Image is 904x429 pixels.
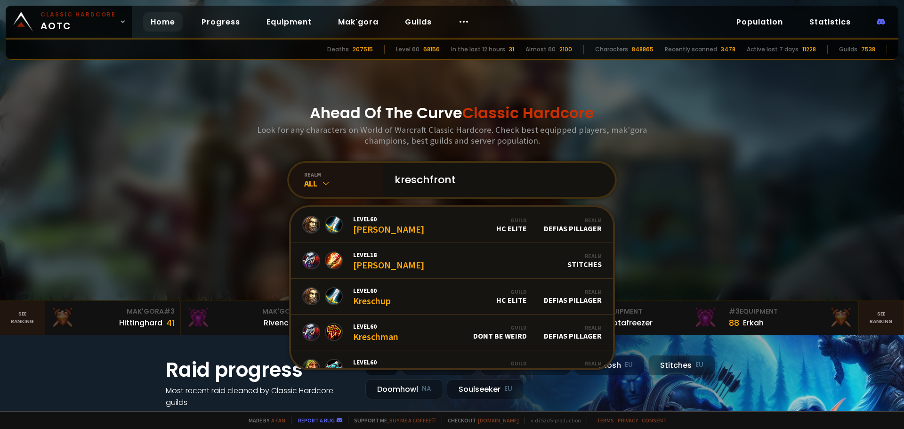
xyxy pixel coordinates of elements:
[331,12,386,32] a: Mak'gora
[353,286,391,307] div: Kreschup
[747,45,799,54] div: Active last 7 days
[544,217,602,224] div: Realm
[253,124,651,146] h3: Look for any characters on World of Warcraft Classic Hardcore. Check best equipped players, mak'g...
[348,417,436,424] span: Support me,
[181,301,316,335] a: Mak'Gora#2Rivench100
[353,358,401,378] div: Kreschward
[143,12,183,32] a: Home
[291,315,613,350] a: Level60KreschmanGuildDont Be WeirdRealmDefias Pillager
[353,358,401,366] span: Level 60
[625,360,633,370] small: EU
[544,217,602,233] div: Defias Pillager
[802,45,816,54] div: 11228
[396,45,420,54] div: Level 60
[544,324,602,340] div: Defias Pillager
[743,317,764,329] div: Erkah
[588,301,723,335] a: #2Equipment88Notafreezer
[45,301,181,335] a: Mak'Gora#3Hittinghard41
[271,417,285,424] a: a fan
[473,324,527,331] div: Guild
[166,409,227,420] a: See all progress
[353,322,398,342] div: Kreschman
[729,12,791,32] a: Population
[567,252,602,259] div: Realm
[186,307,310,316] div: Mak'Gora
[839,45,857,54] div: Guilds
[304,171,383,178] div: realm
[397,12,439,32] a: Guilds
[496,360,527,376] div: HC Elite
[729,307,740,316] span: # 3
[695,360,703,370] small: EU
[353,215,424,223] span: Level 60
[729,307,853,316] div: Equipment
[525,45,556,54] div: Almost 60
[544,288,602,305] div: Defias Pillager
[40,10,116,19] small: Classic Hardcore
[544,324,602,331] div: Realm
[496,360,527,367] div: Guild
[291,243,613,279] a: Level18[PERSON_NAME]RealmStitches
[802,12,858,32] a: Statistics
[559,45,572,54] div: 2100
[447,379,524,399] div: Soulseeker
[389,163,604,197] input: Search a character...
[597,417,614,424] a: Terms
[665,45,717,54] div: Recently scanned
[353,45,373,54] div: 207515
[525,417,581,424] span: v. d752d5 - production
[353,286,391,295] span: Level 60
[504,384,512,394] small: EU
[389,417,436,424] a: Buy me a coffee
[259,12,319,32] a: Equipment
[6,6,132,38] a: Classic HardcoreAOTC
[544,360,602,376] div: Defias Pillager
[496,217,527,224] div: Guild
[353,322,398,331] span: Level 60
[567,252,602,269] div: Stitches
[264,317,293,329] div: Rivench
[632,45,654,54] div: 848865
[574,355,645,375] div: Nek'Rosh
[423,45,440,54] div: 68156
[365,379,443,399] div: Doomhowl
[243,417,285,424] span: Made by
[859,301,904,335] a: Seeranking
[166,385,354,408] h4: Most recent raid cleaned by Classic Hardcore guilds
[607,317,653,329] div: Notafreezer
[164,307,175,316] span: # 3
[721,45,735,54] div: 3478
[861,45,875,54] div: 7538
[291,207,613,243] a: Level60[PERSON_NAME]GuildHC EliteRealmDefias Pillager
[166,316,175,329] div: 41
[496,288,527,305] div: HC Elite
[544,360,602,367] div: Realm
[618,417,638,424] a: Privacy
[40,10,116,33] span: AOTC
[473,324,527,340] div: Dont Be Weird
[451,45,505,54] div: In the last 12 hours
[496,288,527,295] div: Guild
[595,45,628,54] div: Characters
[119,317,162,329] div: Hittinghard
[478,417,519,424] a: [DOMAIN_NAME]
[642,417,667,424] a: Consent
[544,288,602,295] div: Realm
[723,301,859,335] a: #3Equipment88Erkah
[729,316,739,329] div: 88
[353,215,424,235] div: [PERSON_NAME]
[194,12,248,32] a: Progress
[298,417,335,424] a: Report a bug
[304,178,383,189] div: All
[166,355,354,385] h1: Raid progress
[422,384,431,394] small: NA
[310,102,594,124] h1: Ahead Of The Curve
[442,417,519,424] span: Checkout
[353,251,424,271] div: [PERSON_NAME]
[291,279,613,315] a: Level60KreschupGuildHC EliteRealmDefias Pillager
[593,307,717,316] div: Equipment
[496,217,527,233] div: HC Elite
[291,350,613,386] a: Level60KreschwardGuildHC EliteRealmDefias Pillager
[51,307,175,316] div: Mak'Gora
[648,355,715,375] div: Stitches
